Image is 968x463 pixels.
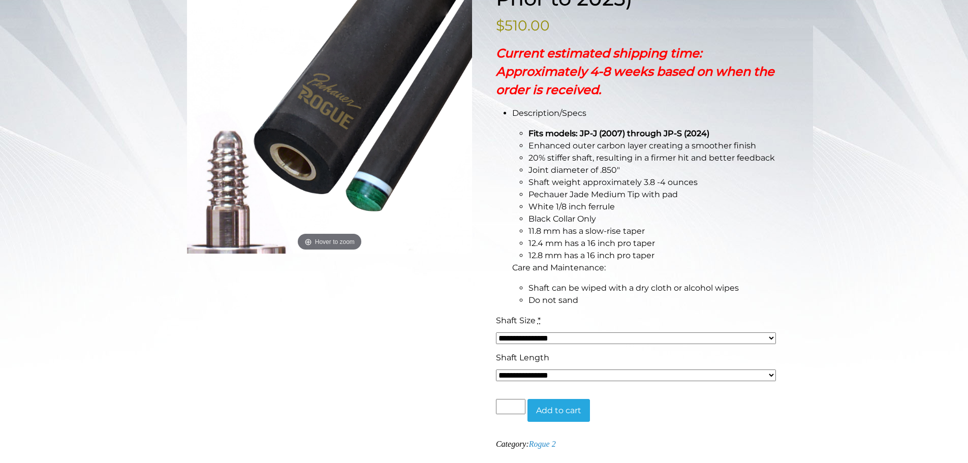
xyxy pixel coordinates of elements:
a: Rogue 2 [529,440,556,448]
span: $ [496,17,505,34]
span: Do not sand [528,295,578,305]
span: Black Collar Only [528,214,596,224]
bdi: 510.00 [496,17,550,34]
span: White 1/8 inch ferrule [528,202,615,211]
span: 11.8 mm has a slow-rise taper [528,226,645,236]
strong: Current estimated shipping time: Approximately 4-8 weeks based on when the order is received. [496,46,774,97]
span: Enhanced outer carbon layer creating a smoother finish [528,141,756,150]
input: Product quantity [496,399,525,414]
span: Pechauer Jade Medium Tip with pad [528,190,678,199]
span: Shaft Size [496,316,536,325]
button: Add to cart [527,399,590,422]
span: Care and Maintenance: [512,263,606,272]
span: 20% stiffer shaft, resulting in a firmer hit and better feedback [528,153,775,163]
span: Joint diameter of .850″ [528,165,620,175]
span: Shaft Length [496,353,549,362]
span: Shaft weight approximately 3.8 -4 ounces [528,177,698,187]
strong: Fits models: JP-J (2007) through JP-S (2024) [528,129,709,138]
span: Description/Specs [512,108,586,118]
span: 12.4 mm has a 16 inch pro taper [528,238,655,248]
span: 12.8 mm has a 16 inch pro taper [528,251,654,260]
span: Category: [496,440,556,448]
span: Shaft can be wiped with a dry cloth or alcohol wipes [528,283,739,293]
abbr: required [538,316,541,325]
